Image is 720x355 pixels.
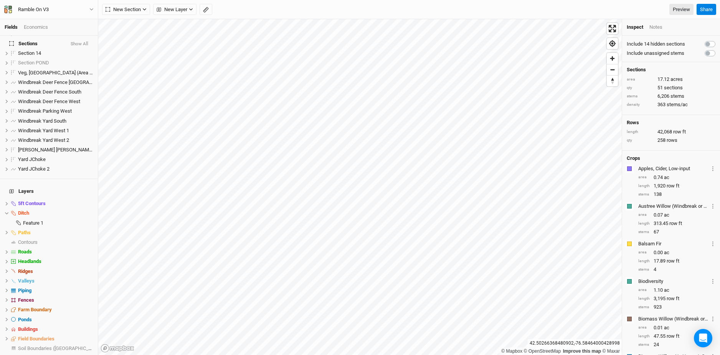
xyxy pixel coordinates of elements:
div: Roads [18,249,93,255]
div: 67 [638,228,715,235]
span: Paths [18,230,31,235]
label: Include 14 hidden sections [627,41,685,48]
span: Piping [18,288,31,293]
button: New Section [102,4,150,15]
span: Sections [9,40,38,46]
div: Buildings [18,326,93,332]
div: 923 [638,304,715,311]
span: New Section [106,6,141,13]
span: Ridges [18,268,33,274]
div: Biomass Willow (Windbreak or Screen) [638,316,709,322]
div: 24 [638,341,715,348]
span: Reset bearing to north [607,76,618,86]
span: Windbreak Parking West [18,108,72,114]
div: length [638,183,650,189]
h4: Sections [627,67,715,73]
span: stems/ac [667,101,688,108]
div: 17.89 [638,258,715,265]
span: Yard JChoke 2 [18,166,50,172]
div: Open Intercom Messenger [694,329,712,347]
span: Section POND [18,60,49,66]
span: sections [664,84,683,91]
span: Yard JChoke [18,156,46,162]
span: ac [664,174,669,181]
div: Ramble On V3 [18,6,49,13]
div: 138 [638,191,715,198]
a: Preview [669,4,694,15]
div: density [627,102,654,108]
div: qty [627,85,654,91]
div: Woods Paddock 1 [18,147,93,153]
div: Yard JChoke [18,156,93,163]
a: Mapbox [501,348,522,354]
div: length [638,334,650,339]
div: length [638,221,650,227]
span: row ft [667,258,679,265]
div: Ridges [18,268,93,274]
div: stems [638,304,650,310]
div: 0.74 [638,174,715,181]
span: ac [664,287,669,294]
button: Crop Usage [710,164,715,173]
div: Windbreak Deer Fence North East [18,79,93,85]
div: 313.45 [638,220,715,227]
span: Roads [18,249,32,255]
label: Include unassigned stems [627,50,684,57]
button: Reset bearing to north [607,75,618,86]
span: 5ft Contours [18,201,46,206]
span: row ft [669,220,682,227]
a: Improve this map [563,348,601,354]
span: Fences [18,297,34,303]
div: 3,195 [638,295,715,302]
button: Find my location [607,38,618,49]
span: New Layer [157,6,187,13]
button: Crop Usage [710,314,715,323]
div: stems [638,267,650,273]
span: Soil Boundaries ([GEOGRAPHIC_DATA]) [18,345,103,351]
div: Inspect [627,24,643,31]
span: acres [670,76,683,83]
h4: Crops [627,155,640,161]
div: Ponds [18,317,93,323]
div: Ditch [18,210,93,216]
div: stems [638,192,650,197]
div: Balsam Fir [638,240,709,247]
div: Windbreak Deer Fence West [18,99,93,105]
button: New Layer [153,4,197,15]
div: Section POND [18,60,93,66]
button: Crop Usage [710,277,715,286]
div: Fences [18,297,93,303]
span: ac [664,212,669,219]
button: Enter fullscreen [607,23,618,34]
div: length [638,258,650,264]
span: Windbreak Yard West 2 [18,137,69,143]
span: Valleys [18,278,35,284]
div: Piping [18,288,93,294]
span: row ft [673,128,686,135]
h4: Layers [5,184,93,199]
div: 6,206 [627,93,715,100]
div: area [638,250,650,255]
span: ac [664,324,669,331]
div: 0.00 [638,249,715,256]
div: Paths [18,230,93,236]
div: Windbreak Parking West [18,108,93,114]
button: Show All [70,41,89,46]
div: Soil Boundaries (US) [18,345,93,352]
div: 17.12 [627,76,715,83]
span: Windbreak Deer Fence [GEOGRAPHIC_DATA] [18,79,116,85]
div: 42.50266368480902 , -76.58464000428998 [528,339,622,347]
div: 47.55 [638,333,715,340]
div: area [638,212,650,218]
span: Field Boundaries [18,336,54,342]
div: Austree Willow (Windbreak or Screen) [638,203,709,210]
span: row ft [667,182,679,189]
div: area [638,287,650,293]
button: Zoom in [607,53,618,64]
button: Zoom out [607,64,618,75]
button: Shortcut: M [200,4,212,15]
